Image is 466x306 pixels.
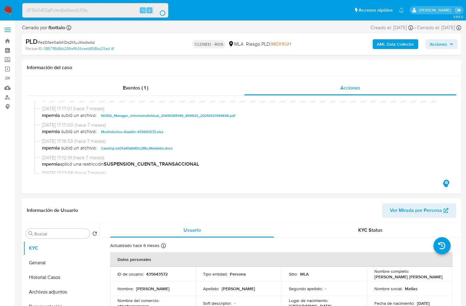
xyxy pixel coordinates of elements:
p: Persona [230,271,246,277]
p: [DATE] [417,301,430,306]
span: Acciones [340,84,360,91]
span: Acciones [430,39,447,49]
span: MIDHIGH [271,40,291,47]
p: Nombre social : [374,286,402,291]
p: Fecha de nacimiento : [374,301,415,306]
span: [DATE] 17:17:00 (hace 7 meses) [42,122,447,128]
span: Riesgo PLD: [246,41,291,47]
p: 435643572 [146,271,168,277]
b: mpernia [42,145,60,152]
div: Cerrado el: [DATE] [417,24,461,31]
button: NOSIS_Manager_InformeIndividual_20416365149_654923_20250123164836.pdf [98,112,238,119]
span: Cerrado por [22,24,65,31]
p: Nombre completo : [374,269,409,274]
span: ⌥ [141,7,145,13]
span: Accesos rápidos [359,7,393,13]
p: CLOSED - ROS [192,40,226,48]
span: KYC Status [358,227,383,234]
p: Soft descriptor : [203,301,232,306]
p: Sitio : [289,271,298,277]
span: subió un archivo: [61,128,97,135]
span: aplicó una restricción [42,161,447,167]
b: mpernia [42,128,60,135]
span: - [414,24,416,31]
b: Person ID [26,46,42,51]
input: Buscar [34,231,87,237]
a: 0857f8b8bb289affb34ceeb898ba25ed [44,46,114,51]
p: MLA [300,271,309,277]
p: - [325,286,326,291]
p: - [234,301,235,306]
p: ID de usuario : [117,271,144,277]
button: Volver al orden por defecto [92,231,97,238]
span: subió un archivo: [61,145,97,152]
div: MLA [228,41,244,47]
h1: Información del caso [27,65,456,71]
div: Creado el: [DATE] [370,24,413,31]
button: Buscar [28,231,33,236]
p: Segundo apellido : [289,286,323,291]
span: subió un archivo: [61,112,97,119]
a: Salir [455,7,461,13]
a: Notificaciones [399,8,404,13]
b: fbottalo [47,24,65,31]
button: search-icon [153,6,166,15]
b: mpernia [42,160,60,167]
button: Caselog ezDfa40albKDs2KtuJKwdwbz.docx [98,145,176,152]
button: AML Data Collector [373,39,418,49]
b: PLD [26,37,38,46]
b: SUSPENSION_CUENTA_TRANSACCIONAL [104,160,199,167]
button: Ver Mirada por Persona [382,203,456,218]
span: Ver Mirada por Persona [390,203,442,218]
b: mpernia [42,112,60,119]
p: Nombre del comercio : [117,298,159,303]
h1: Información de Usuario [27,207,78,213]
input: Buscar usuario o caso... [23,6,168,14]
span: # ezDfa40albKDs2KtuJKwdwbz [38,39,95,45]
p: jessica.fukman@mercadolibre.com [419,7,453,13]
p: Matias [405,286,418,291]
button: Movimientos-Aladdin-435643572.xlsx [98,128,166,135]
span: [DATE] 17:12:06 (hace 7 meses) [42,170,447,177]
span: NOSIS_Manager_InformeIndividual_20416365149_654923_20250123164836.pdf [101,112,235,119]
p: Lugar de nacimiento : [289,298,328,303]
p: Nombre : [117,286,134,291]
span: Movimientos-Aladdin-435643572.xlsx [101,128,163,135]
button: KYC [23,241,100,255]
span: [DATE] 17:16:53 (hace 7 meses) [42,138,447,145]
p: [PERSON_NAME] [PERSON_NAME] [374,274,443,280]
button: General [23,255,100,270]
button: Archivos adjuntos [23,285,100,299]
button: Acciones [426,39,457,49]
span: Eventos ( 1 ) [123,84,148,91]
button: Historial Casos [23,270,100,285]
b: AML Data Collector [377,39,414,49]
span: [DATE] 17:12:19 (hace 7 meses) [42,154,447,161]
th: Datos personales [110,252,453,267]
span: Usuario [184,227,201,234]
span: [DATE] 17:17:01 (hace 7 meses) [42,105,447,112]
p: Actualizado hace 6 meses [110,243,159,248]
p: [PERSON_NAME] [136,286,170,291]
span: Caselog ezDfa40albKDs2KtuJKwdwbz.docx [101,145,173,152]
p: Apellido : [203,286,219,291]
p: [PERSON_NAME] [222,286,255,291]
span: s [149,7,150,13]
p: Tipo entidad : [203,271,227,277]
